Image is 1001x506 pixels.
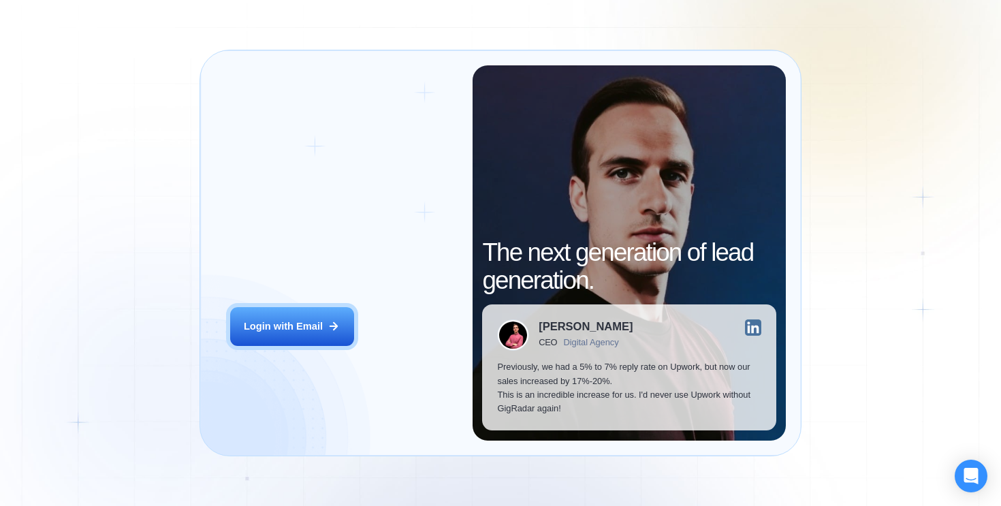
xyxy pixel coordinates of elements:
[955,460,987,492] div: Open Intercom Messenger
[539,338,557,348] div: CEO
[244,319,323,333] div: Login with Email
[564,338,619,348] div: Digital Agency
[497,360,761,415] p: Previously, we had a 5% to 7% reply rate on Upwork, but now our sales increased by 17%-20%. This ...
[230,307,354,346] button: Login with Email
[482,239,776,294] h2: The next generation of lead generation.
[539,321,633,333] div: [PERSON_NAME]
